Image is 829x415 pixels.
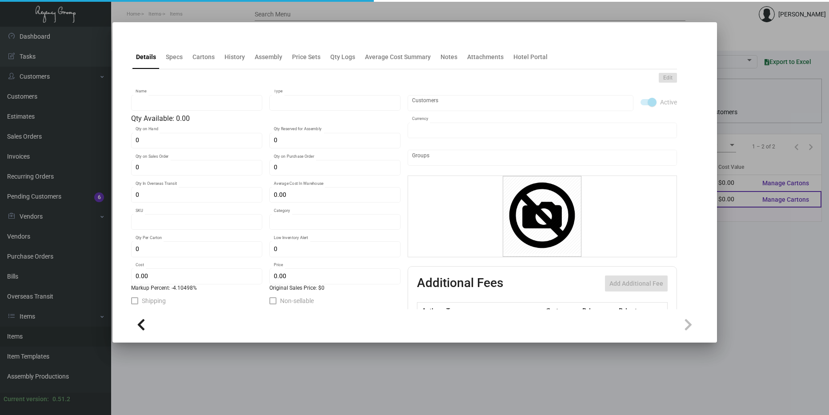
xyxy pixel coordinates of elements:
[467,52,504,62] div: Attachments
[544,303,580,318] th: Cost
[365,52,431,62] div: Average Cost Summary
[609,280,663,287] span: Add Additional Fee
[412,154,672,161] input: Add new..
[412,100,629,107] input: Add new..
[663,74,673,82] span: Edit
[330,52,355,62] div: Qty Logs
[192,52,215,62] div: Cartons
[617,303,657,318] th: Price type
[166,52,183,62] div: Specs
[660,97,677,108] span: Active
[417,303,444,318] th: Active
[605,275,668,291] button: Add Additional Fee
[52,395,70,404] div: 0.51.2
[659,73,677,83] button: Edit
[441,52,457,62] div: Notes
[292,52,320,62] div: Price Sets
[255,52,282,62] div: Assembly
[417,275,503,291] h2: Additional Fees
[444,303,544,318] th: Type
[280,295,314,306] span: Non-sellable
[4,395,49,404] div: Current version:
[580,303,617,318] th: Price
[513,52,548,62] div: Hotel Portal
[142,295,166,306] span: Shipping
[224,52,245,62] div: History
[131,113,400,124] div: Qty Available: 0.00
[136,52,156,62] div: Details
